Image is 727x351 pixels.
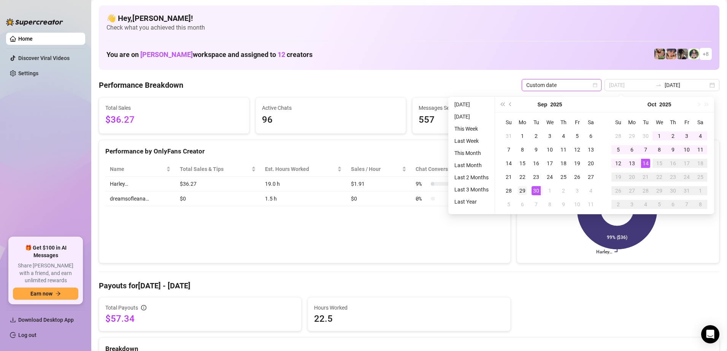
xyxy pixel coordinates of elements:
[652,157,666,170] td: 2025-10-15
[641,172,650,182] div: 21
[518,159,527,168] div: 15
[625,115,639,129] th: Mo
[451,100,492,109] li: [DATE]
[529,129,543,143] td: 2025-09-02
[504,131,513,141] div: 31
[655,186,664,195] div: 29
[529,198,543,211] td: 2025-10-07
[516,129,529,143] td: 2025-09-01
[625,198,639,211] td: 2025-11-03
[18,332,37,338] a: Log out
[106,13,712,24] h4: 👋 Hey, [PERSON_NAME] !
[639,143,652,157] td: 2025-10-07
[573,186,582,195] div: 3
[545,200,554,209] div: 8
[655,172,664,182] div: 22
[538,97,548,112] button: Choose a month
[351,165,401,173] span: Sales / Hour
[655,159,664,168] div: 15
[506,97,515,112] button: Previous month (PageUp)
[625,170,639,184] td: 2025-10-20
[696,172,705,182] div: 25
[559,172,568,182] div: 25
[614,186,623,195] div: 26
[557,170,570,184] td: 2025-09-25
[694,129,707,143] td: 2025-10-04
[666,170,680,184] td: 2025-10-23
[570,184,584,198] td: 2025-10-03
[559,200,568,209] div: 9
[18,70,38,76] a: Settings
[451,149,492,158] li: This Month
[652,170,666,184] td: 2025-10-22
[529,157,543,170] td: 2025-09-16
[529,143,543,157] td: 2025-09-09
[586,131,595,141] div: 6
[680,170,694,184] td: 2025-10-24
[666,143,680,157] td: 2025-10-09
[639,115,652,129] th: Tu
[668,131,678,141] div: 2
[680,143,694,157] td: 2025-10-10
[106,51,313,59] h1: You are on workspace and assigned to creators
[570,170,584,184] td: 2025-09-26
[13,244,78,259] span: 🎁 Get $100 in AI Messages
[680,157,694,170] td: 2025-10-17
[611,170,625,184] td: 2025-10-19
[557,184,570,198] td: 2025-10-02
[682,172,691,182] div: 24
[451,161,492,170] li: Last Month
[586,186,595,195] div: 4
[689,49,699,59] img: jadetv
[545,172,554,182] div: 24
[641,200,650,209] div: 4
[586,159,595,168] div: 20
[516,115,529,129] th: Mo
[573,145,582,154] div: 12
[175,177,260,191] td: $36.27
[56,291,61,296] span: arrow-right
[260,191,346,206] td: 1.5 h
[584,143,598,157] td: 2025-09-13
[655,145,664,154] div: 8
[140,51,193,58] span: [PERSON_NAME]
[504,186,513,195] div: 28
[696,159,705,168] div: 18
[526,79,597,91] span: Custom date
[656,82,662,88] span: swap-right
[611,143,625,157] td: 2025-10-05
[529,184,543,198] td: 2025-09-30
[543,143,557,157] td: 2025-09-10
[532,131,541,141] div: 2
[543,170,557,184] td: 2025-09-24
[278,51,285,58] span: 12
[680,129,694,143] td: 2025-10-03
[504,159,513,168] div: 14
[502,198,516,211] td: 2025-10-05
[557,143,570,157] td: 2025-09-11
[666,115,680,129] th: Th
[30,291,52,297] span: Earn now
[105,104,243,112] span: Total Sales
[516,157,529,170] td: 2025-09-15
[627,145,637,154] div: 6
[13,262,78,285] span: Share [PERSON_NAME] with a friend, and earn unlimited rewards
[518,145,527,154] div: 8
[584,129,598,143] td: 2025-09-06
[666,198,680,211] td: 2025-11-06
[656,82,662,88] span: to
[504,172,513,182] div: 21
[652,184,666,198] td: 2025-10-29
[105,191,175,206] td: dreamsofleana…
[502,157,516,170] td: 2025-09-14
[451,136,492,145] li: Last Week
[105,313,295,325] span: $57.34
[614,131,623,141] div: 28
[18,55,70,61] a: Discover Viral Videos
[451,185,492,194] li: Last 3 Months
[696,186,705,195] div: 1
[346,191,411,206] td: $0
[609,81,652,89] input: Start date
[518,172,527,182] div: 22
[262,113,400,127] span: 96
